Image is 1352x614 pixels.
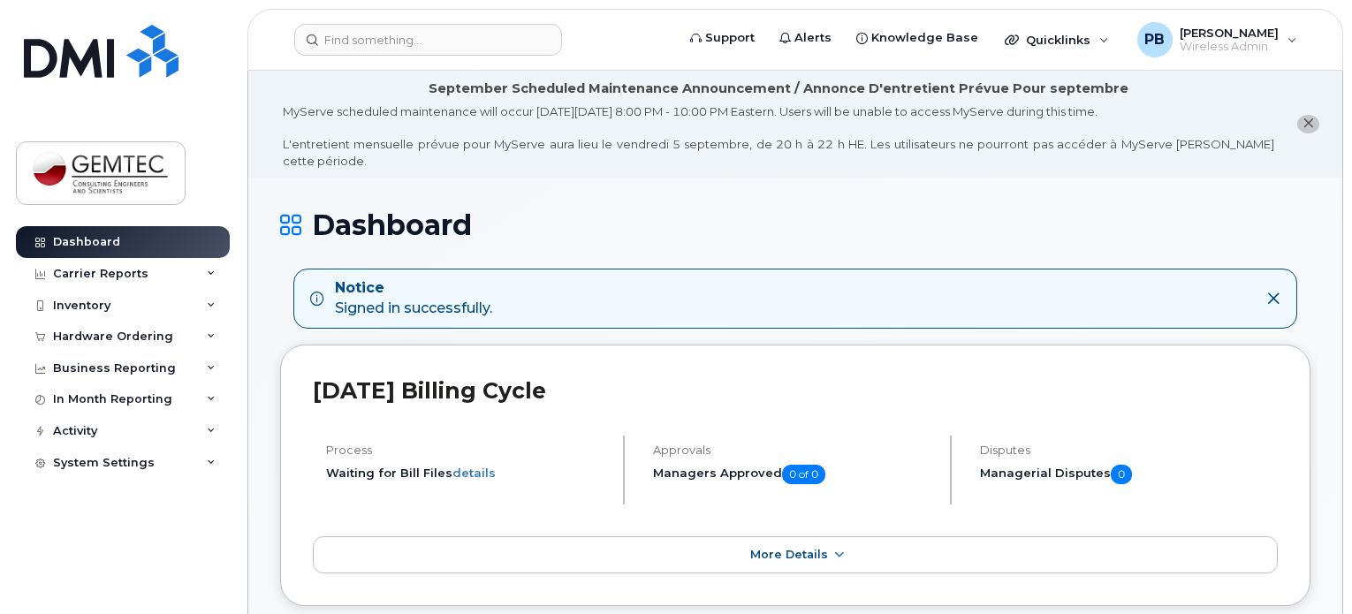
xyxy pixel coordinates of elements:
h5: Managerial Disputes [980,465,1278,484]
a: details [452,466,496,480]
h4: Approvals [653,443,935,457]
div: September Scheduled Maintenance Announcement / Annonce D'entretient Prévue Pour septembre [429,80,1128,98]
h1: Dashboard [280,209,1310,240]
h4: Process [326,443,608,457]
div: Signed in successfully. [335,278,492,319]
strong: Notice [335,278,492,299]
span: 0 of 0 [782,465,825,484]
h4: Disputes [980,443,1278,457]
h2: [DATE] Billing Cycle [313,377,1278,404]
span: More Details [750,548,828,561]
button: close notification [1297,115,1319,133]
div: MyServe scheduled maintenance will occur [DATE][DATE] 8:00 PM - 10:00 PM Eastern. Users will be u... [283,103,1274,169]
li: Waiting for Bill Files [326,465,608,481]
h5: Managers Approved [653,465,935,484]
span: 0 [1111,465,1132,484]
